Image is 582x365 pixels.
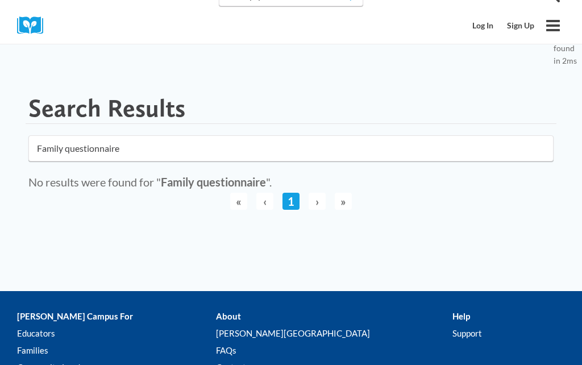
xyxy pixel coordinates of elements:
span: › [309,193,326,210]
a: [PERSON_NAME][GEOGRAPHIC_DATA] [216,326,453,343]
a: Sign Up [500,15,541,37]
span: ‹ [256,193,273,210]
a: Educators [17,326,216,343]
a: 1 [282,193,300,210]
div: No results were found for " ". [28,173,554,192]
a: Support [452,326,565,343]
button: Open menu [541,14,565,38]
span: « [230,193,247,210]
nav: Secondary Mobile Navigation [465,15,541,37]
a: Log In [465,15,500,37]
a: FAQs [216,343,453,360]
img: Cox Campus [17,17,51,35]
a: Families [17,343,216,360]
input: Search for... [28,136,554,162]
h1: Search Results [28,94,185,124]
strong: Family questionnaire [161,176,266,189]
span: » [335,193,352,210]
